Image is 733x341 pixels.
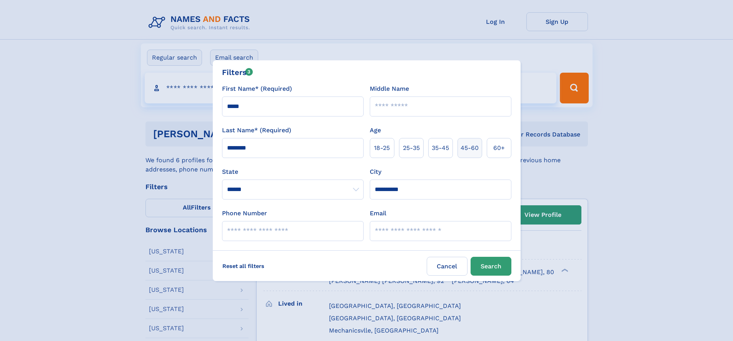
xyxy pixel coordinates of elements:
label: Phone Number [222,209,267,218]
div: Filters [222,67,253,78]
span: 25‑35 [403,143,420,153]
label: Last Name* (Required) [222,126,291,135]
label: State [222,167,364,176]
label: Middle Name [370,84,409,93]
label: Cancel [427,257,468,276]
label: Age [370,126,381,135]
span: 45‑60 [461,143,479,153]
label: City [370,167,381,176]
label: Reset all filters [217,257,269,275]
span: 35‑45 [432,143,449,153]
span: 18‑25 [374,143,390,153]
label: Email [370,209,386,218]
button: Search [471,257,511,276]
label: First Name* (Required) [222,84,292,93]
span: 60+ [493,143,505,153]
